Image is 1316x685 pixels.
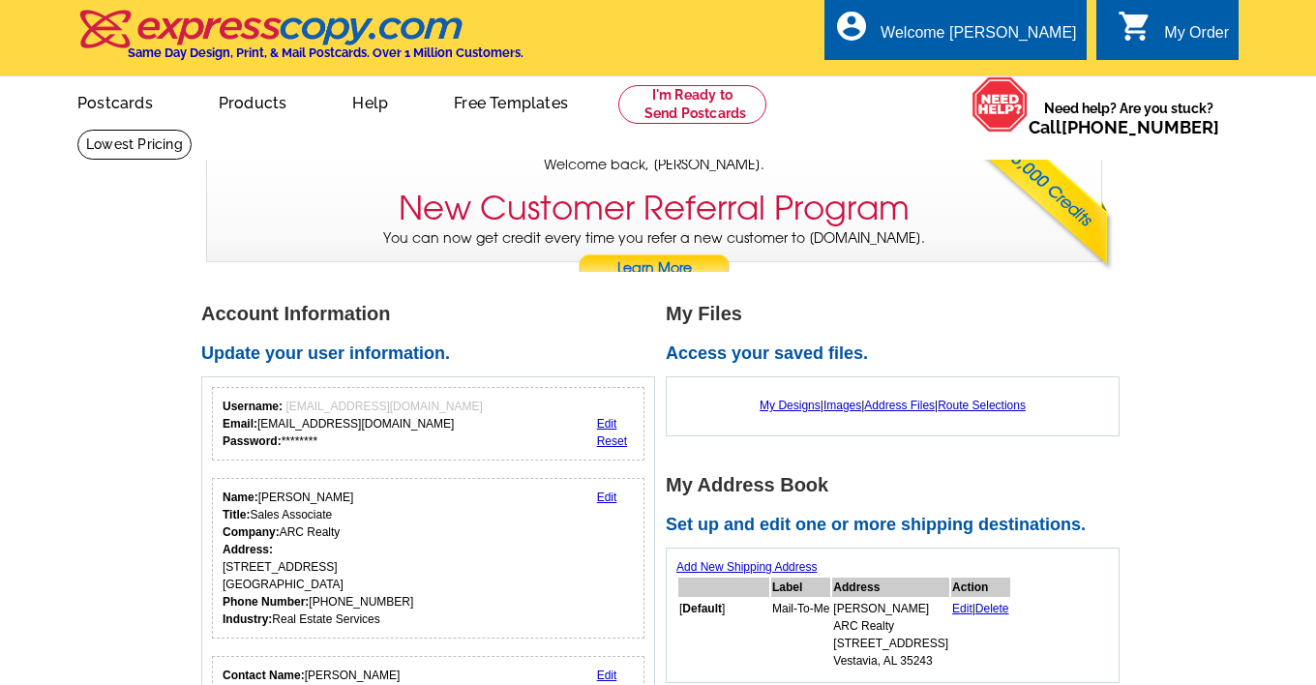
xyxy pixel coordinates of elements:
a: Help [321,78,419,124]
span: Need help? Are you stuck? [1029,99,1229,137]
strong: Address: [223,543,273,556]
strong: Username: [223,400,283,413]
span: [EMAIL_ADDRESS][DOMAIN_NAME] [285,400,482,413]
div: Your personal details. [212,478,644,639]
a: Free Templates [423,78,599,124]
strong: Name: [223,491,258,504]
td: [ ] [678,599,769,670]
a: Edit [597,669,617,682]
a: My Designs [760,399,821,412]
img: help [972,76,1029,133]
h1: Account Information [201,304,666,324]
p: You can now get credit every time you refer a new customer to [DOMAIN_NAME]. [207,228,1101,283]
div: Welcome [PERSON_NAME] [881,24,1076,51]
strong: Phone Number: [223,595,309,609]
a: Add New Shipping Address [676,560,817,574]
h1: My Address Book [666,475,1130,495]
strong: Industry: [223,612,272,626]
a: Edit [952,602,972,615]
div: Your login information. [212,387,644,461]
h2: Access your saved files. [666,343,1130,365]
a: shopping_cart My Order [1118,21,1229,45]
a: Reset [597,434,627,448]
div: | | | [676,387,1109,424]
a: Postcards [46,78,184,124]
a: Learn More [578,254,731,283]
td: Mail-To-Me [771,599,830,670]
th: Action [951,578,1010,597]
h1: My Files [666,304,1130,324]
span: Call [1029,117,1219,137]
a: Edit [597,491,617,504]
th: Label [771,578,830,597]
strong: Title: [223,508,250,521]
a: Delete [975,602,1009,615]
a: Images [823,399,861,412]
i: shopping_cart [1118,9,1152,44]
a: Products [188,78,318,124]
a: Same Day Design, Print, & Mail Postcards. Over 1 Million Customers. [77,23,523,60]
strong: Company: [223,525,280,539]
div: My Order [1164,24,1229,51]
b: Default [682,602,722,615]
h3: New Customer Referral Program [399,189,910,228]
strong: Email: [223,417,257,431]
a: Edit [597,417,617,431]
a: [PHONE_NUMBER] [1062,117,1219,137]
th: Address [832,578,949,597]
a: Address Files [864,399,935,412]
td: [PERSON_NAME] ARC Realty [STREET_ADDRESS] Vestavia, AL 35243 [832,599,949,670]
h2: Update your user information. [201,343,666,365]
strong: Contact Name: [223,669,305,682]
strong: Password: [223,434,282,448]
h2: Set up and edit one or more shipping destinations. [666,515,1130,536]
span: Welcome back, [PERSON_NAME]. [544,155,764,175]
td: | [951,599,1010,670]
a: Route Selections [938,399,1026,412]
h4: Same Day Design, Print, & Mail Postcards. Over 1 Million Customers. [128,45,523,60]
i: account_circle [834,9,869,44]
div: [PERSON_NAME] Sales Associate ARC Realty [STREET_ADDRESS] [GEOGRAPHIC_DATA] [PHONE_NUMBER] Real E... [223,489,413,628]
